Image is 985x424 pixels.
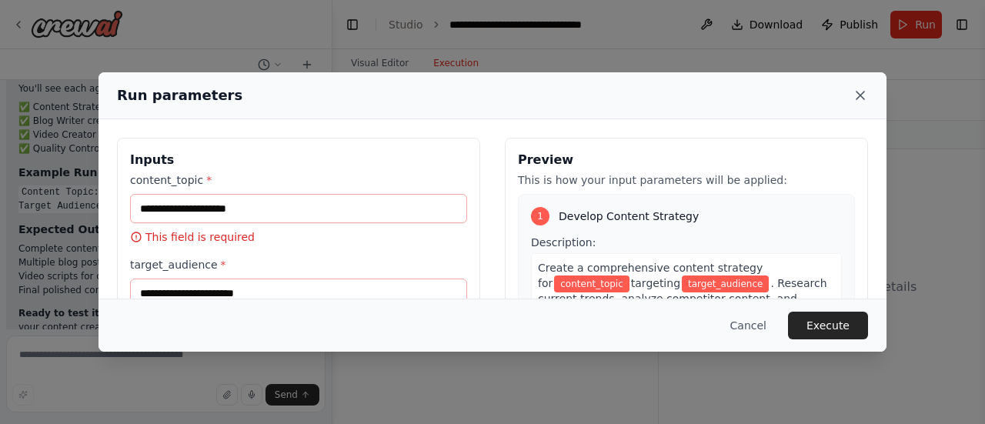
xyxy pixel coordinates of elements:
h2: Run parameters [117,85,242,106]
span: Variable: content_topic [554,275,629,292]
span: Variable: target_audience [682,275,769,292]
h3: Preview [518,151,855,169]
h3: Inputs [130,151,467,169]
span: targeting [631,277,680,289]
label: target_audience [130,257,467,272]
span: Description: [531,236,596,249]
label: content_topic [130,172,467,188]
p: This field is required [130,229,467,245]
span: Create a comprehensive content strategy for [538,262,763,289]
button: Cancel [718,312,779,339]
button: Execute [788,312,868,339]
p: This is how your input parameters will be applied: [518,172,855,188]
div: 1 [531,207,549,225]
span: Develop Content Strategy [559,209,699,224]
